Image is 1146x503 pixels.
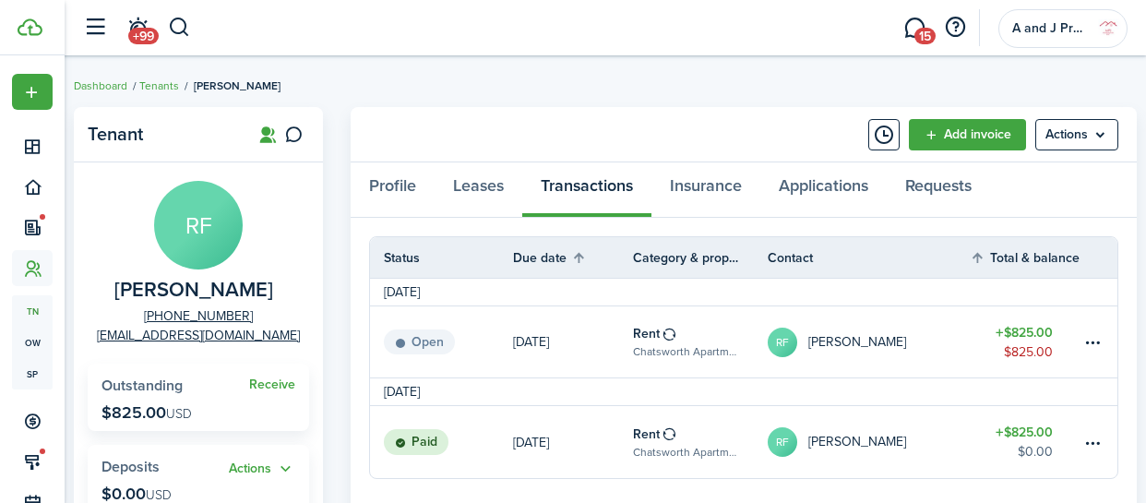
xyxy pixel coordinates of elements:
[513,433,549,452] p: [DATE]
[633,306,768,377] a: RentChatsworth Apartments, Unit 10
[384,329,455,355] status: Open
[12,295,53,327] a: tn
[1012,22,1086,35] span: A and J Properties
[1035,119,1118,150] menu-btn: Actions
[970,246,1080,269] th: Sort
[914,28,936,44] span: 15
[760,162,887,218] a: Applications
[101,485,172,503] p: $0.00
[768,406,970,478] a: RF[PERSON_NAME]
[74,78,127,94] a: Dashboard
[1035,119,1118,150] button: Open menu
[101,403,192,422] p: $825.00
[939,12,971,43] button: Open resource center
[97,326,300,345] a: [EMAIL_ADDRESS][DOMAIN_NAME]
[154,181,243,269] avatar-text: RF
[633,425,660,444] table-info-title: Rent
[384,429,448,455] status: Paid
[768,427,797,457] avatar-text: RF
[168,12,191,43] button: Search
[229,459,295,480] button: Actions
[633,324,660,343] table-info-title: Rent
[970,306,1080,377] a: $825.00$825.00
[249,377,295,392] a: Receive
[633,444,740,461] table-subtitle: Chatsworth Apartments, Unit 10
[513,406,633,478] a: [DATE]
[868,119,900,150] button: Timeline
[12,74,53,110] button: Open menu
[513,306,633,377] a: [DATE]
[435,162,522,218] a: Leases
[78,10,113,45] button: Open sidebar
[370,406,513,478] a: Paid
[633,248,768,268] th: Category & property
[808,435,906,449] table-profile-info-text: [PERSON_NAME]
[513,246,633,269] th: Sort
[768,248,970,268] th: Contact
[1004,342,1053,362] table-amount-description: $825.00
[12,327,53,358] a: ow
[101,375,183,396] span: Outstanding
[229,459,295,480] button: Open menu
[887,162,990,218] a: Requests
[1018,442,1053,461] table-amount-description: $0.00
[768,306,970,377] a: RF[PERSON_NAME]
[144,306,253,326] a: [PHONE_NUMBER]
[768,328,797,357] avatar-text: RF
[370,382,434,401] td: [DATE]
[808,335,906,350] table-profile-info-text: [PERSON_NAME]
[897,5,932,52] a: Messaging
[909,119,1026,150] a: Add invoice
[114,279,273,302] span: Raymond Finney
[18,18,42,36] img: TenantCloud
[996,423,1053,442] table-amount-title: $825.00
[651,162,760,218] a: Insurance
[513,332,549,352] p: [DATE]
[194,78,281,94] span: [PERSON_NAME]
[139,78,179,94] a: Tenants
[101,456,160,477] span: Deposits
[370,248,513,268] th: Status
[120,5,155,52] a: Notifications
[351,162,435,218] a: Profile
[633,343,740,360] table-subtitle: Chatsworth Apartments, Unit 10
[12,358,53,389] a: sp
[370,306,513,377] a: Open
[370,282,434,302] td: [DATE]
[128,28,159,44] span: +99
[166,404,192,424] span: USD
[970,406,1080,478] a: $825.00$0.00
[996,323,1053,342] table-amount-title: $825.00
[1093,14,1123,43] img: A and J Properties
[633,406,768,478] a: RentChatsworth Apartments, Unit 10
[88,124,235,145] panel-main-title: Tenant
